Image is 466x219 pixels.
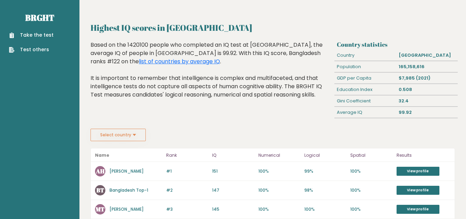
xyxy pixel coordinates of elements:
[337,41,455,48] h3: Country statistics
[334,84,396,95] div: Education Index
[9,31,54,39] a: Take the test
[334,50,396,61] div: Country
[258,151,300,159] p: Numerical
[91,21,455,34] h2: Highest IQ scores in [GEOGRAPHIC_DATA]
[350,187,392,193] p: 100%
[9,46,54,53] a: Test others
[334,73,396,84] div: GDP per Capita
[96,167,105,175] text: AH
[396,107,457,118] div: 99.92
[139,57,220,65] a: list of countries by average IQ
[110,187,148,193] a: Bangladesh Top-1
[166,151,208,159] p: Rank
[396,73,457,84] div: $7,985 (2021)
[334,61,396,72] div: Population
[166,206,208,212] p: #3
[396,95,457,107] div: 32.4
[334,95,396,107] div: Gini Coefficient
[334,107,396,118] div: Average IQ
[212,151,254,159] p: IQ
[258,168,300,174] p: 100%
[397,186,439,195] a: View profile
[166,168,208,174] p: #1
[350,151,392,159] p: Spatial
[212,187,254,193] p: 147
[91,129,146,141] button: Select country
[110,168,144,174] a: [PERSON_NAME]
[212,168,254,174] p: 151
[397,151,450,159] p: Results
[304,168,346,174] p: 99%
[396,84,457,95] div: 0.508
[350,168,392,174] p: 100%
[166,187,208,193] p: #2
[396,50,457,61] div: [GEOGRAPHIC_DATA]
[304,187,346,193] p: 98%
[96,186,104,194] text: BT
[96,205,105,213] text: MT
[110,206,144,212] a: [PERSON_NAME]
[95,152,109,158] b: Name
[350,206,392,212] p: 100%
[304,151,346,159] p: Logical
[304,206,346,212] p: 100%
[91,41,332,109] div: Based on the 1420100 people who completed an IQ test at [GEOGRAPHIC_DATA], the average IQ of peop...
[212,206,254,212] p: 145
[397,167,439,176] a: View profile
[25,12,54,23] a: Brght
[396,61,457,72] div: 165,158,616
[258,187,300,193] p: 100%
[258,206,300,212] p: 100%
[397,205,439,214] a: View profile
